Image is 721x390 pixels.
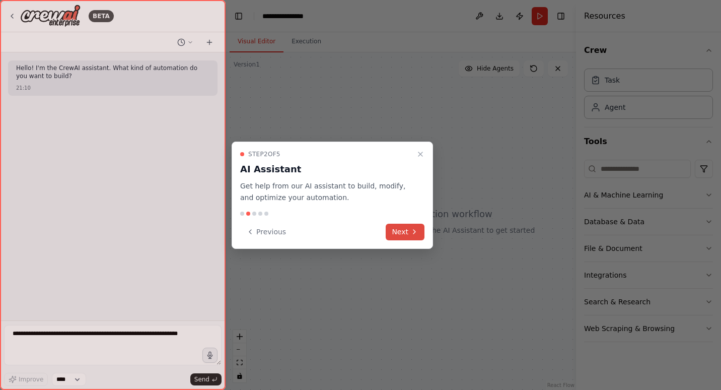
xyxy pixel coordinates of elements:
button: Hide left sidebar [232,9,246,23]
h3: AI Assistant [240,162,412,176]
button: Close walkthrough [414,148,426,160]
p: Get help from our AI assistant to build, modify, and optimize your automation. [240,180,412,204]
button: Previous [240,224,292,240]
button: Next [386,224,424,240]
span: Step 2 of 5 [248,150,280,158]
